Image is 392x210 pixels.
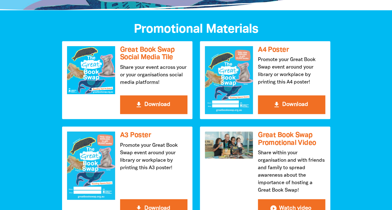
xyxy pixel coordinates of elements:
h3: Great Book Swap Promotional Video [258,131,325,147]
button: get_app Download [120,95,187,114]
h3: A4 Poster [258,46,325,54]
button: get_app Download [258,95,325,114]
img: Great Book Swap Social Media Tile [67,46,115,94]
i: get_app [273,101,280,108]
img: A4 Poster [205,46,253,114]
img: A3 Poster [67,131,115,199]
h3: Great Book Swap Social Media Tile [120,46,187,61]
span: Promotional Materials [134,24,258,35]
h3: A3 Poster [120,131,187,139]
i: get_app [135,101,143,108]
